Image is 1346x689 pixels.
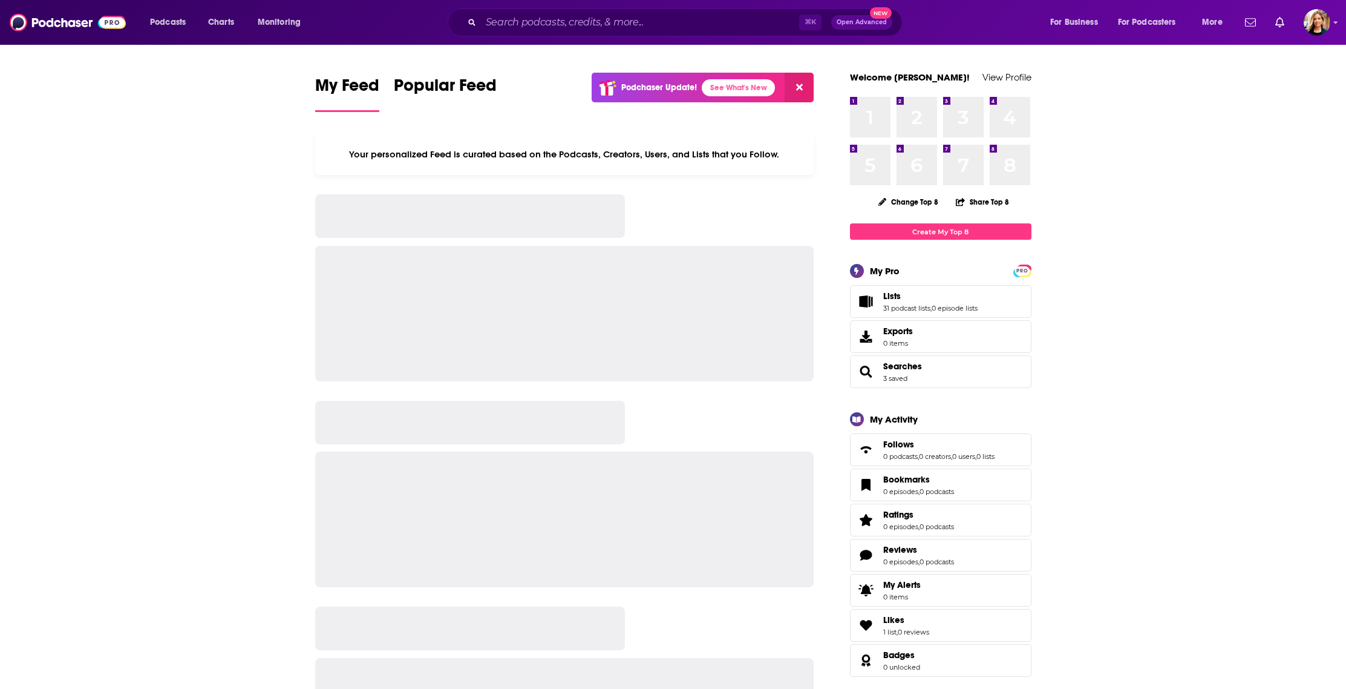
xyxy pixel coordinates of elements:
[920,487,954,496] a: 0 podcasts
[850,223,1031,240] a: Create My Top 8
[850,320,1031,353] a: Exports
[883,326,913,337] span: Exports
[883,615,904,625] span: Likes
[854,328,878,345] span: Exports
[883,579,921,590] span: My Alerts
[883,291,978,302] a: Lists
[702,79,775,96] a: See What's New
[200,13,241,32] a: Charts
[982,71,1031,83] a: View Profile
[142,13,201,32] button: open menu
[975,452,976,461] span: ,
[1042,13,1113,32] button: open menu
[883,452,918,461] a: 0 podcasts
[150,14,186,31] span: Podcasts
[850,539,1031,572] span: Reviews
[883,628,897,636] a: 1 list
[394,75,497,103] span: Popular Feed
[883,558,918,566] a: 0 episodes
[1240,12,1261,33] a: Show notifications dropdown
[315,75,379,112] a: My Feed
[854,652,878,669] a: Badges
[898,628,929,636] a: 0 reviews
[850,71,970,83] a: Welcome [PERSON_NAME]!
[854,293,878,310] a: Lists
[883,439,995,450] a: Follows
[883,304,930,312] a: 31 podcast lists
[883,474,930,485] span: Bookmarks
[918,558,920,566] span: ,
[854,582,878,599] span: My Alerts
[1118,14,1176,31] span: For Podcasters
[883,474,954,485] a: Bookmarks
[883,339,913,348] span: 0 items
[883,663,920,671] a: 0 unlocked
[897,628,898,636] span: ,
[930,304,932,312] span: ,
[850,609,1031,642] span: Likes
[871,194,946,209] button: Change Top 8
[459,8,914,36] div: Search podcasts, credits, & more...
[883,650,920,661] a: Badges
[1304,9,1330,36] img: User Profile
[883,361,922,372] a: Searches
[854,363,878,380] a: Searches
[870,7,892,19] span: New
[883,523,918,531] a: 0 episodes
[850,504,1031,536] span: Ratings
[1110,13,1194,32] button: open menu
[621,82,697,93] p: Podchaser Update!
[249,13,316,32] button: open menu
[883,544,954,555] a: Reviews
[850,434,1031,466] span: Follows
[208,14,234,31] span: Charts
[870,265,900,277] div: My Pro
[315,75,379,103] span: My Feed
[854,617,878,634] a: Likes
[10,11,126,34] img: Podchaser - Follow, Share and Rate Podcasts
[955,190,1010,214] button: Share Top 8
[1015,266,1030,275] a: PRO
[883,487,918,496] a: 0 episodes
[883,615,929,625] a: Likes
[920,523,954,531] a: 0 podcasts
[799,15,822,30] span: ⌘ K
[1194,13,1238,32] button: open menu
[850,644,1031,677] span: Badges
[850,574,1031,607] a: My Alerts
[920,558,954,566] a: 0 podcasts
[854,512,878,529] a: Ratings
[932,304,978,312] a: 0 episode lists
[918,452,919,461] span: ,
[976,452,995,461] a: 0 lists
[850,469,1031,501] span: Bookmarks
[870,414,918,425] div: My Activity
[481,13,799,32] input: Search podcasts, credits, & more...
[850,355,1031,388] span: Searches
[883,509,954,520] a: Ratings
[918,523,920,531] span: ,
[883,439,914,450] span: Follows
[883,650,915,661] span: Badges
[850,285,1031,318] span: Lists
[952,452,975,461] a: 0 users
[394,75,497,112] a: Popular Feed
[1270,12,1289,33] a: Show notifications dropdown
[854,547,878,564] a: Reviews
[854,441,878,458] a: Follows
[258,14,301,31] span: Monitoring
[951,452,952,461] span: ,
[883,544,917,555] span: Reviews
[1304,9,1330,36] button: Show profile menu
[1202,14,1223,31] span: More
[918,487,920,496] span: ,
[1050,14,1098,31] span: For Business
[315,134,814,175] div: Your personalized Feed is curated based on the Podcasts, Creators, Users, and Lists that you Follow.
[883,374,907,383] a: 3 saved
[854,476,878,493] a: Bookmarks
[831,15,892,30] button: Open AdvancedNew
